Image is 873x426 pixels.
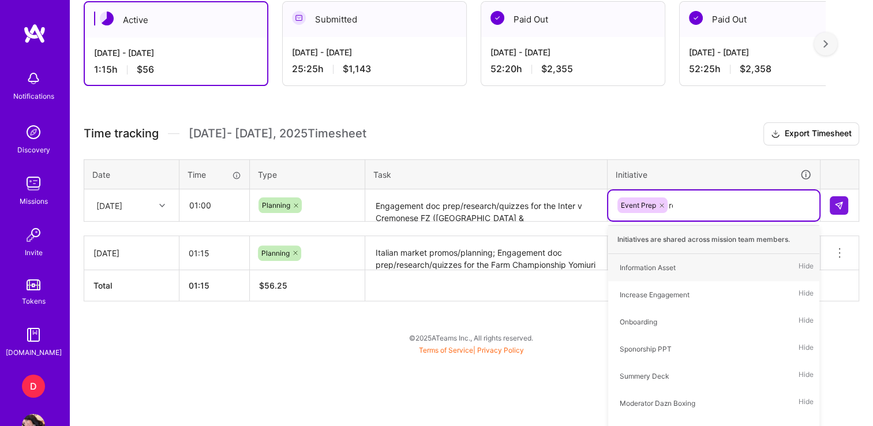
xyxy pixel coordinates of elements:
[6,346,62,358] div: [DOMAIN_NAME]
[771,128,780,140] i: icon Download
[69,323,873,352] div: © 2025 ATeams Inc., All rights reserved.
[179,238,249,268] input: HH:MM
[189,126,366,141] span: [DATE] - [DATE] , 2025 Timesheet
[799,368,814,384] span: Hide
[620,397,695,409] div: Moderator Dazn Boxing
[292,11,306,25] img: Submitted
[620,261,676,274] div: Information Asset
[22,67,45,90] img: bell
[834,201,844,210] img: Submit
[620,343,672,355] div: Sponorship PPT
[419,346,473,354] a: Terms of Service
[366,237,606,269] textarea: Italian market promos/planning; Engagement doc prep/research/quizzes for the Farm Championship Yo...
[27,279,40,290] img: tokens
[159,203,165,208] i: icon Chevron
[96,199,122,211] div: [DATE]
[22,295,46,307] div: Tokens
[689,46,854,58] div: [DATE] - [DATE]
[100,12,114,25] img: Active
[22,223,45,246] img: Invite
[22,172,45,195] img: teamwork
[490,46,655,58] div: [DATE] - [DATE]
[477,346,524,354] a: Privacy Policy
[823,40,828,48] img: right
[680,2,863,37] div: Paid Out
[20,195,48,207] div: Missions
[292,63,457,75] div: 25:25 h
[830,196,849,215] div: null
[799,314,814,330] span: Hide
[366,190,606,221] textarea: Engagement doc prep/research/quizzes for the Inter v Cremonese FZ ([GEOGRAPHIC_DATA] & [GEOGRAPHI...
[13,90,54,102] div: Notifications
[689,11,703,25] img: Paid Out
[85,2,267,38] div: Active
[419,346,524,354] span: |
[799,260,814,275] span: Hide
[19,375,48,398] a: D
[261,249,290,257] span: Planning
[620,370,669,382] div: Summery Deck
[490,11,504,25] img: Paid Out
[541,63,573,75] span: $2,355
[490,63,655,75] div: 52:20 h
[22,121,45,144] img: discovery
[94,47,258,59] div: [DATE] - [DATE]
[620,289,690,301] div: Increase Engagement
[621,201,656,210] span: Event Prep
[365,159,608,189] th: Task
[137,63,154,76] span: $56
[616,168,812,181] div: Initiative
[292,46,457,58] div: [DATE] - [DATE]
[22,323,45,346] img: guide book
[799,287,814,302] span: Hide
[608,225,819,254] div: Initiatives are shared across mission team members.
[84,126,159,141] span: Time tracking
[620,316,657,328] div: Onboarding
[259,281,287,290] span: $ 56.25
[689,63,854,75] div: 52:25 h
[763,122,859,145] button: Export Timesheet
[94,63,258,76] div: 1:15 h
[23,23,46,44] img: logo
[93,247,170,259] div: [DATE]
[250,159,365,189] th: Type
[84,270,179,301] th: Total
[188,169,241,181] div: Time
[283,2,466,37] div: Submitted
[799,341,814,357] span: Hide
[25,246,43,259] div: Invite
[740,63,771,75] span: $2,358
[179,270,250,301] th: 01:15
[481,2,665,37] div: Paid Out
[180,190,249,221] input: HH:MM
[343,63,371,75] span: $1,143
[17,144,50,156] div: Discovery
[22,375,45,398] div: D
[84,159,179,189] th: Date
[262,201,290,210] span: Planning
[799,395,814,411] span: Hide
